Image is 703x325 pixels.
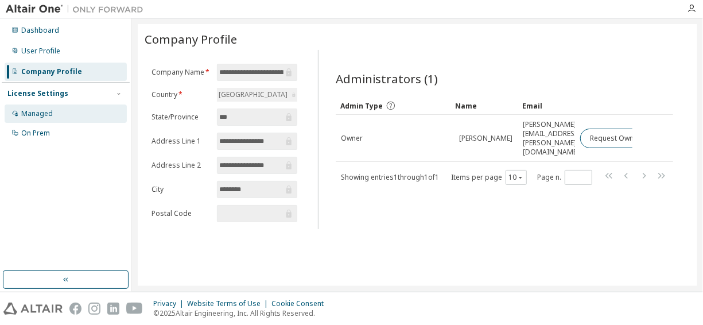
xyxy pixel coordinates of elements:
div: Managed [21,109,53,118]
label: Postal Code [152,209,210,218]
span: Owner [341,134,363,143]
span: Company Profile [145,31,237,47]
div: User Profile [21,47,60,56]
span: Admin Type [340,101,383,111]
div: [GEOGRAPHIC_DATA] [217,88,290,101]
div: Company Profile [21,67,82,76]
label: Address Line 1 [152,137,210,146]
span: [PERSON_NAME][EMAIL_ADDRESS][PERSON_NAME][DOMAIN_NAME] [523,120,581,157]
img: Altair One [6,3,149,15]
span: Showing entries 1 through 1 of 1 [341,172,439,182]
label: Company Name [152,68,210,77]
button: 10 [508,173,524,182]
div: [GEOGRAPHIC_DATA] [217,88,297,102]
div: Website Terms of Use [187,299,271,308]
img: altair_logo.svg [3,303,63,315]
div: Email [522,96,570,115]
span: Administrators (1) [336,71,438,87]
img: youtube.svg [126,303,143,315]
p: © 2025 Altair Engineering, Inc. All Rights Reserved. [153,308,331,318]
label: Address Line 2 [152,161,210,170]
span: Page n. [537,170,592,185]
button: Request Owner Change [580,129,677,148]
label: Country [152,90,210,99]
img: instagram.svg [88,303,100,315]
span: Items per page [451,170,527,185]
div: License Settings [7,89,68,98]
img: facebook.svg [69,303,81,315]
div: On Prem [21,129,50,138]
img: linkedin.svg [107,303,119,315]
label: State/Province [152,113,210,122]
div: Cookie Consent [271,299,331,308]
div: Name [455,96,513,115]
span: [PERSON_NAME] [459,134,512,143]
label: City [152,185,210,194]
div: Privacy [153,299,187,308]
div: Dashboard [21,26,59,35]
